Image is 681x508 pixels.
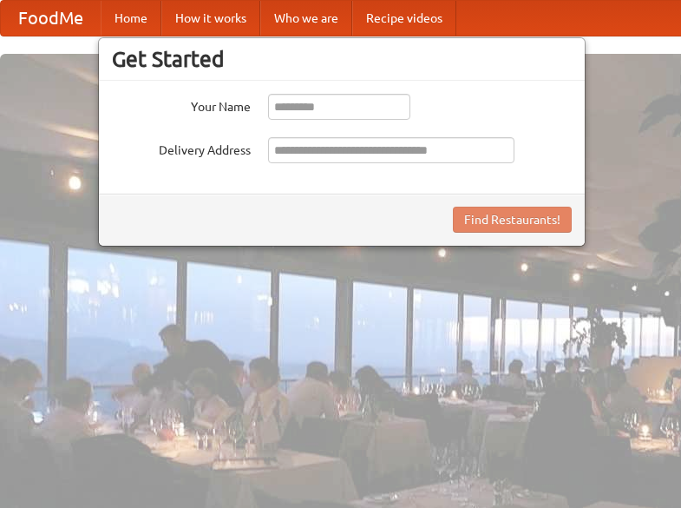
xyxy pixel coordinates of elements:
[112,94,251,115] label: Your Name
[112,46,572,72] h3: Get Started
[1,1,101,36] a: FoodMe
[453,207,572,233] button: Find Restaurants!
[260,1,352,36] a: Who we are
[112,137,251,159] label: Delivery Address
[101,1,161,36] a: Home
[352,1,456,36] a: Recipe videos
[161,1,260,36] a: How it works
